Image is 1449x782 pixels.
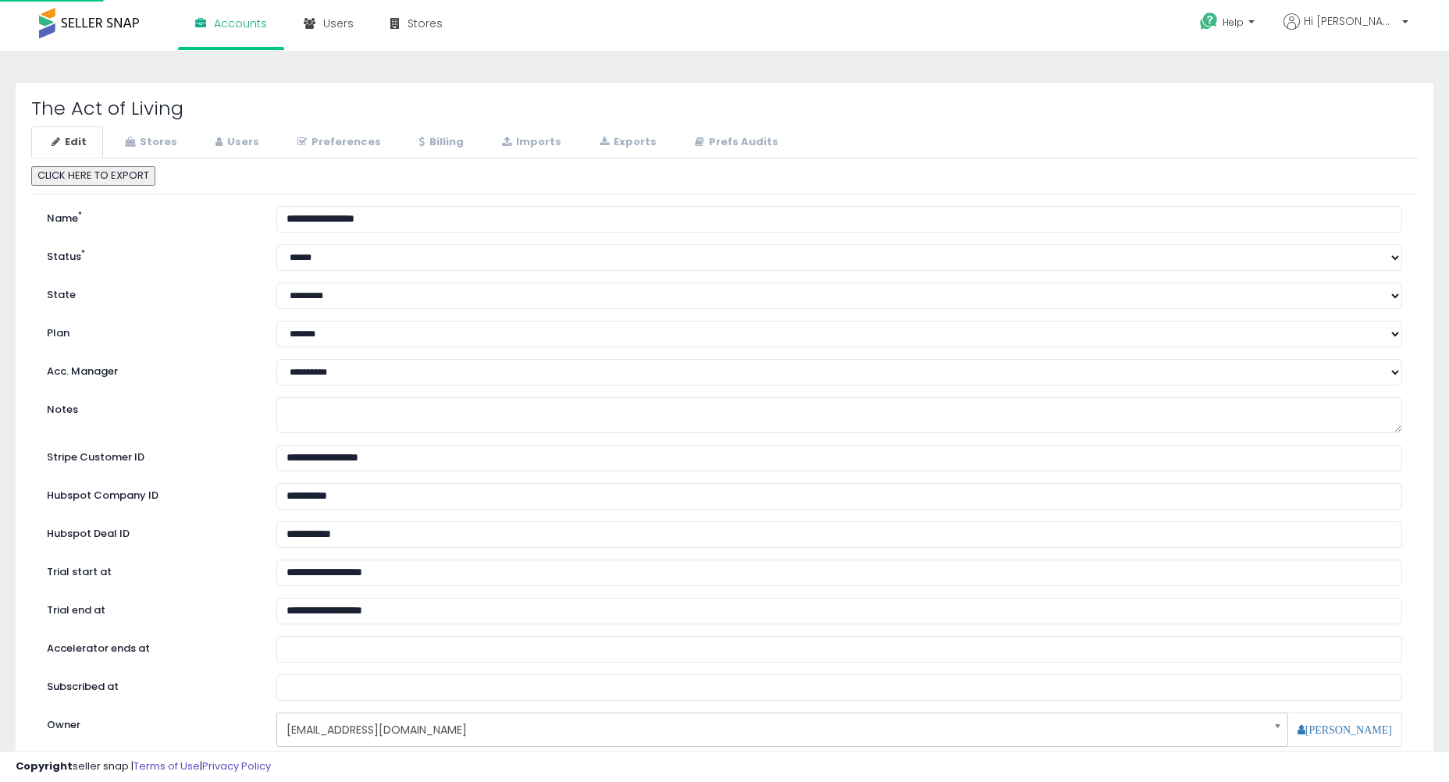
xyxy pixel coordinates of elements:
[105,126,194,158] a: Stores
[35,283,265,303] label: State
[35,483,265,503] label: Hubspot Company ID
[195,126,276,158] a: Users
[47,718,80,733] label: Owner
[399,126,480,158] a: Billing
[408,16,443,31] span: Stores
[214,16,267,31] span: Accounts
[31,166,155,186] button: CLICK HERE TO EXPORT
[35,636,265,656] label: Accelerator ends at
[31,98,1418,119] h2: The Act of Living
[16,759,73,773] strong: Copyright
[35,674,265,695] label: Subscribed at
[323,16,354,31] span: Users
[1223,16,1244,29] span: Help
[1199,12,1219,31] i: Get Help
[35,206,265,226] label: Name
[35,521,265,542] label: Hubspot Deal ID
[1283,13,1408,48] a: Hi [PERSON_NAME]
[134,759,200,773] a: Terms of Use
[482,126,578,158] a: Imports
[35,244,265,265] label: Status
[35,598,265,618] label: Trial end at
[202,759,271,773] a: Privacy Policy
[1304,13,1397,29] span: Hi [PERSON_NAME]
[31,126,103,158] a: Edit
[35,560,265,580] label: Trial start at
[675,126,795,158] a: Prefs Audits
[35,359,265,379] label: Acc. Manager
[277,126,397,158] a: Preferences
[287,716,1257,743] span: [EMAIL_ADDRESS][DOMAIN_NAME]
[579,126,673,158] a: Exports
[16,759,271,774] div: seller snap | |
[35,321,265,341] label: Plan
[35,397,265,418] label: Notes
[1298,724,1392,735] a: [PERSON_NAME]
[35,445,265,465] label: Stripe Customer ID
